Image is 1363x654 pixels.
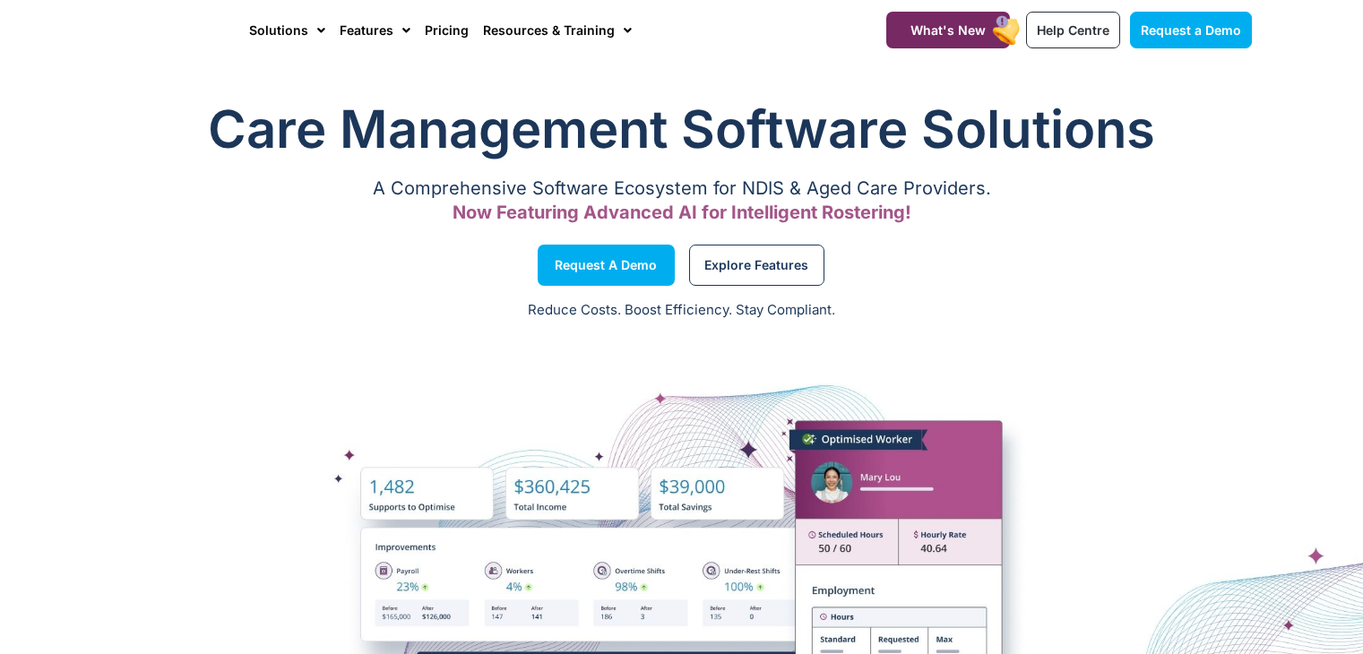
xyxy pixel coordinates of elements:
[704,261,808,270] span: Explore Features
[1037,22,1109,38] span: Help Centre
[11,300,1352,321] p: Reduce Costs. Boost Efficiency. Stay Compliant.
[689,245,824,286] a: Explore Features
[110,17,231,44] img: CareMaster Logo
[111,93,1253,165] h1: Care Management Software Solutions
[538,245,675,286] a: Request a Demo
[1130,12,1252,48] a: Request a Demo
[886,12,1010,48] a: What's New
[453,202,911,223] span: Now Featuring Advanced AI for Intelligent Rostering!
[1026,12,1120,48] a: Help Centre
[910,22,986,38] span: What's New
[555,261,657,270] span: Request a Demo
[111,183,1253,194] p: A Comprehensive Software Ecosystem for NDIS & Aged Care Providers.
[1141,22,1241,38] span: Request a Demo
